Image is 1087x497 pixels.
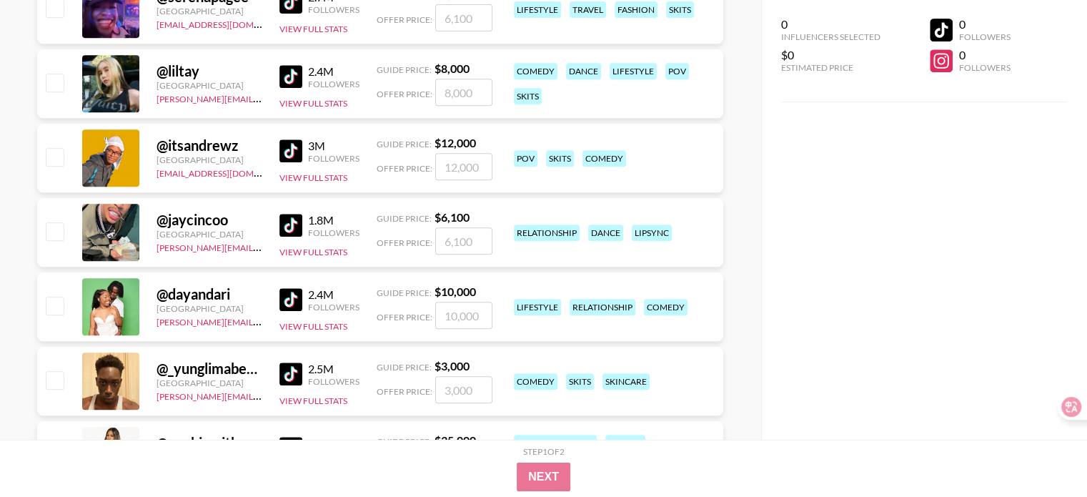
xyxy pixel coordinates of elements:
div: 2.5M [308,362,359,376]
button: Next [517,463,570,491]
strong: $ 3,000 [435,359,470,373]
button: View Full Stats [279,395,347,406]
span: Guide Price: [377,139,432,149]
div: pov [665,63,689,79]
div: @ liltay [157,62,262,80]
input: 3,000 [435,376,492,403]
div: 1.8M [308,213,359,227]
img: TikTok [279,363,302,385]
div: comedy [514,373,557,390]
a: [PERSON_NAME][EMAIL_ADDRESS][DOMAIN_NAME] [157,91,368,104]
span: Offer Price: [377,14,432,25]
div: 3M [308,139,359,153]
img: TikTok [279,139,302,162]
div: 0 [781,17,880,31]
span: Guide Price: [377,287,432,298]
div: @ itsandrewz [157,137,262,154]
iframe: Drift Widget Chat Controller [1016,425,1070,480]
span: Guide Price: [377,213,432,224]
input: 6,100 [435,4,492,31]
div: Estimated Price [781,62,880,73]
img: TikTok [279,214,302,237]
div: skits [566,373,594,390]
div: travel [570,1,606,18]
a: [PERSON_NAME][EMAIL_ADDRESS][DOMAIN_NAME] [157,314,368,328]
div: Followers [308,153,359,164]
div: [GEOGRAPHIC_DATA] [157,6,262,16]
img: TikTok [279,437,302,460]
div: comedy [582,150,626,167]
div: @ cookinwitkya [157,434,262,452]
input: 12,000 [435,153,492,180]
button: View Full Stats [279,172,347,183]
img: TikTok [279,288,302,311]
span: Offer Price: [377,312,432,323]
span: Offer Price: [377,163,432,174]
div: lifestyle [514,1,561,18]
div: @ jaycincoo [157,211,262,229]
div: @ dayandari [157,285,262,303]
div: [GEOGRAPHIC_DATA] [157,229,262,240]
div: [GEOGRAPHIC_DATA] [157,80,262,91]
button: View Full Stats [279,98,347,109]
a: [PERSON_NAME][EMAIL_ADDRESS][DOMAIN_NAME] [157,388,368,402]
img: TikTok [279,65,302,88]
strong: $ 35,000 [435,433,476,447]
strong: $ 6,100 [435,210,470,224]
div: pov [514,150,537,167]
span: Guide Price: [377,64,432,75]
div: comedy [644,299,688,315]
span: Offer Price: [377,386,432,397]
div: lifestyle [610,63,657,79]
div: dance [588,225,623,241]
div: Followers [308,302,359,313]
div: [GEOGRAPHIC_DATA] [157,154,262,165]
strong: $ 8,000 [435,61,470,75]
div: relationship [514,225,580,241]
div: fashion [615,1,657,18]
span: Guide Price: [377,362,432,373]
strong: $ 12,000 [435,136,476,149]
div: dance [566,63,601,79]
div: Step 1 of 2 [523,446,565,457]
div: 2.4M [308,64,359,79]
div: Followers [958,31,1010,42]
div: Influencers Selected [781,31,880,42]
button: View Full Stats [279,321,347,332]
div: skits [546,150,574,167]
div: [GEOGRAPHIC_DATA] [157,378,262,388]
div: skits [666,1,694,18]
span: Offer Price: [377,237,432,248]
div: cooking/baking [514,435,597,451]
a: [EMAIL_ADDRESS][DOMAIN_NAME] [157,16,300,30]
div: 2.4M [308,287,359,302]
div: relationship [570,299,635,315]
div: lifestyle [514,299,561,315]
div: Followers [308,376,359,387]
div: skits [514,88,542,104]
div: [GEOGRAPHIC_DATA] [157,303,262,314]
span: Guide Price: [377,436,432,447]
div: Followers [308,79,359,89]
span: Offer Price: [377,89,432,99]
div: lipsync [605,435,645,451]
a: [EMAIL_ADDRESS][DOMAIN_NAME] [157,165,300,179]
input: 8,000 [435,79,492,106]
button: View Full Stats [279,24,347,34]
button: View Full Stats [279,247,347,257]
div: 0 [958,17,1010,31]
div: $0 [781,48,880,62]
div: 0 [958,48,1010,62]
div: lipsync [632,225,672,241]
div: @ _yunglimabean_ [157,360,262,378]
div: skincare [602,373,650,390]
div: 2.2M [308,436,359,451]
div: Followers [308,227,359,238]
div: Followers [958,62,1010,73]
input: 6,100 [435,227,492,255]
a: [PERSON_NAME][EMAIL_ADDRESS][DOMAIN_NAME] [157,240,368,253]
input: 10,000 [435,302,492,329]
div: comedy [514,63,557,79]
strong: $ 10,000 [435,285,476,298]
div: Followers [308,4,359,15]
